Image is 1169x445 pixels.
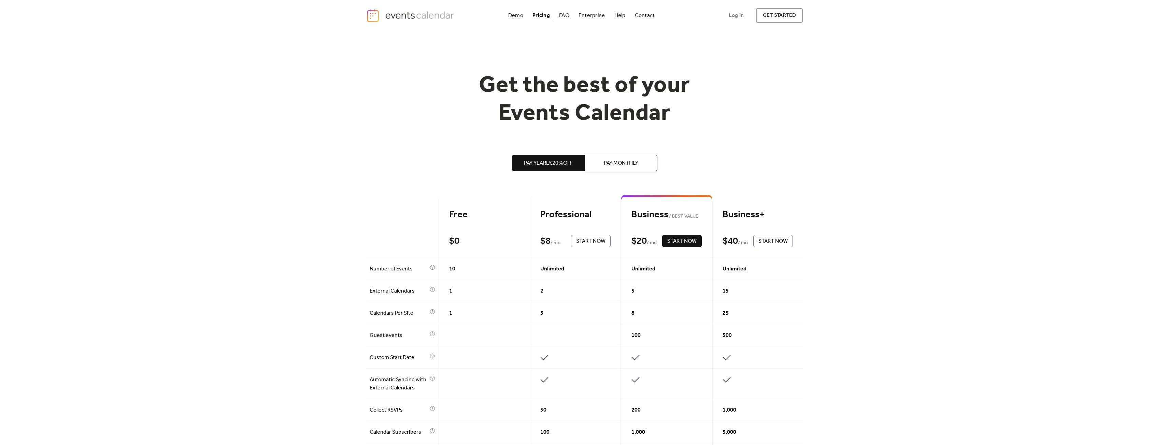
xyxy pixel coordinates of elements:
[632,11,658,20] a: Contact
[571,235,611,247] button: Start Now
[631,287,635,295] span: 5
[370,376,428,392] span: Automatic Syncing with External Calendars
[585,155,657,171] button: Pay Monthly
[449,309,452,317] span: 1
[723,331,732,340] span: 500
[631,331,641,340] span: 100
[530,11,553,20] a: Pricing
[631,309,635,317] span: 8
[756,8,803,23] a: get started
[647,239,657,247] span: / mo
[370,406,428,414] span: Collect RSVPs
[454,72,716,128] h1: Get the best of your Events Calendar
[370,428,428,436] span: Calendar Subscribers
[505,11,526,20] a: Demo
[579,14,605,17] div: Enterprise
[635,14,655,17] div: Contact
[540,428,550,436] span: 100
[667,237,697,246] span: Start Now
[532,14,550,17] div: Pricing
[723,209,793,221] div: Business+
[723,287,729,295] span: 15
[524,159,573,167] span: Pay Yearly, 20% off
[631,209,702,221] div: Business
[366,9,456,23] a: home
[370,265,428,273] span: Number of Events
[604,159,638,167] span: Pay Monthly
[614,14,626,17] div: Help
[631,265,655,273] span: Unlimited
[631,235,647,247] div: $ 20
[723,428,736,436] span: 5,000
[559,14,569,17] div: FAQ
[512,155,585,171] button: Pay Yearly,20%off
[370,354,428,362] span: Custom Start Date
[722,8,751,23] a: Log In
[662,235,702,247] button: Start Now
[723,309,729,317] span: 25
[449,287,452,295] span: 1
[612,11,628,20] a: Help
[556,11,572,20] a: FAQ
[723,265,746,273] span: Unlimited
[540,309,543,317] span: 3
[631,406,641,414] span: 200
[631,428,645,436] span: 1,000
[576,237,605,246] span: Start Now
[758,237,788,246] span: Start Now
[576,11,608,20] a: Enterprise
[551,239,560,247] span: / mo
[449,235,459,247] div: $ 0
[723,406,736,414] span: 1,000
[540,265,564,273] span: Unlimited
[668,212,699,221] span: BEST VALUE
[540,406,546,414] span: 50
[723,235,738,247] div: $ 40
[449,265,455,273] span: 10
[370,309,428,317] span: Calendars Per Site
[449,209,519,221] div: Free
[540,287,543,295] span: 2
[508,14,523,17] div: Demo
[540,209,611,221] div: Professional
[370,331,428,340] span: Guest events
[753,235,793,247] button: Start Now
[738,239,748,247] span: / mo
[540,235,551,247] div: $ 8
[370,287,428,295] span: External Calendars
